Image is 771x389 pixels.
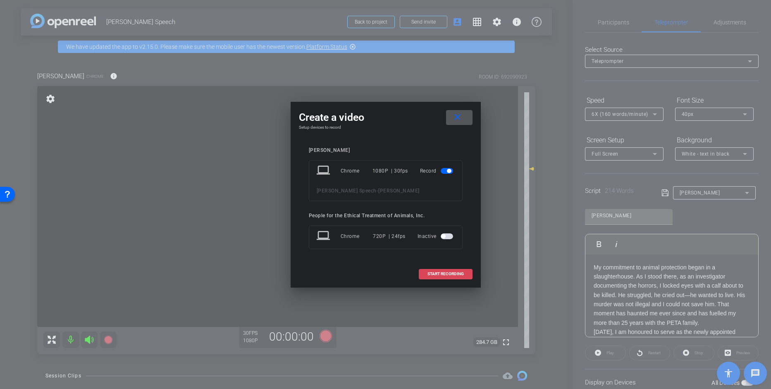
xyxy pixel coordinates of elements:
[299,110,473,125] div: Create a video
[377,188,379,194] span: -
[418,229,455,244] div: Inactive
[427,272,464,276] span: START RECORDING
[317,188,377,194] span: [PERSON_NAME] Speech
[341,163,372,178] div: Chrome
[420,163,455,178] div: Record
[317,229,332,244] mat-icon: laptop
[372,163,408,178] div: 1080P | 30fps
[299,125,473,130] h4: Setup devices to record
[341,229,373,244] div: Chrome
[373,229,406,244] div: 720P | 24fps
[317,163,332,178] mat-icon: laptop
[309,147,463,154] div: [PERSON_NAME]
[309,213,463,219] div: People for the Ethical Treatment of Animals, Inc.
[419,269,473,279] button: START RECORDING
[378,188,420,194] span: [PERSON_NAME]
[452,112,463,122] mat-icon: close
